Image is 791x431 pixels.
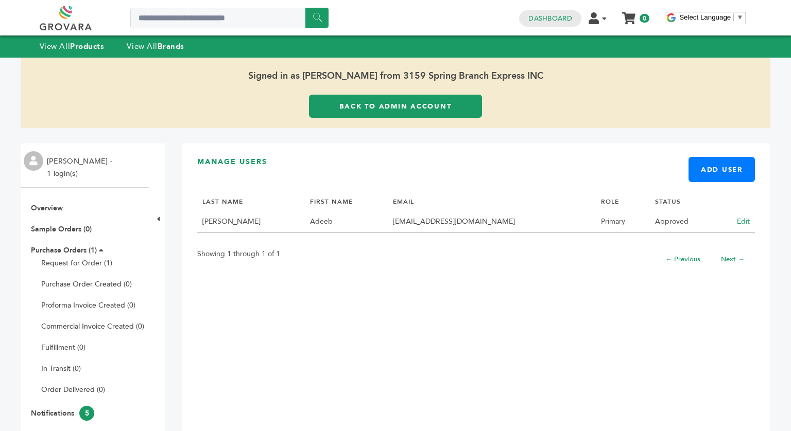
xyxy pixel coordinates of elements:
td: Approved [650,211,718,232]
span: Select Language [679,13,731,21]
span: Signed in as [PERSON_NAME] from 3159 Spring Branch Express INC [21,58,770,95]
a: Request for Order (1) [41,258,112,268]
p: Showing 1 through 1 of 1 [197,248,280,260]
a: ← Previous [665,255,700,264]
span: ▼ [736,13,743,21]
a: FIRST NAME [310,197,353,206]
strong: Brands [158,41,184,51]
a: Notifications5 [31,408,94,418]
td: Adeeb [305,211,388,232]
span: 0 [640,14,649,23]
a: EMAIL [393,197,414,206]
a: Dashboard [528,14,572,23]
a: Commercial Invoice Created (0) [41,321,144,331]
a: Sample Orders (0) [31,224,92,234]
span: 5 [79,406,94,421]
h3: Manage Users [197,157,755,175]
a: ROLE [601,197,619,206]
li: [PERSON_NAME] - 1 login(s) [47,155,115,180]
td: [EMAIL_ADDRESS][DOMAIN_NAME] [388,211,595,232]
a: LAST NAME [202,197,243,206]
a: View AllProducts [40,41,105,51]
a: STATUS [655,197,681,206]
a: Proforma Invoice Created (0) [41,300,135,310]
a: My Cart [623,9,635,20]
a: Add User [689,157,755,182]
a: Back to Admin Account [309,95,482,118]
td: Primary [596,211,650,232]
strong: Products [70,41,104,51]
a: Edit [737,217,750,226]
a: Select Language​ [679,13,743,21]
a: Overview [31,203,63,213]
a: Purchase Orders (1) [31,245,97,255]
a: View AllBrands [127,41,184,51]
img: profile.png [24,151,43,171]
a: Fulfillment (0) [41,343,85,352]
a: Next → [721,255,745,264]
td: [PERSON_NAME] [197,211,305,232]
a: Purchase Order Created (0) [41,279,132,289]
input: Search a product or brand... [130,8,329,28]
a: In-Transit (0) [41,364,81,373]
a: Order Delivered (0) [41,385,105,394]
